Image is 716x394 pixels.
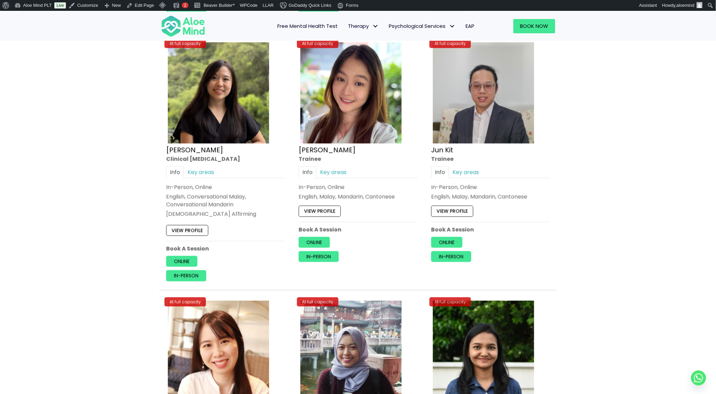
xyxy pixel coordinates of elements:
[299,193,418,200] p: English, Malay, Mandarin, Cantonese
[384,19,461,33] a: Psychological ServicesPsychological Services: submenu
[166,183,285,191] div: In-Person, Online
[431,205,473,216] a: View profile
[431,193,550,200] p: English, Malay, Mandarin, Cantonese
[430,39,471,48] div: At full capacity
[343,19,384,33] a: TherapyTherapy: submenu
[166,155,285,163] div: Clinical [MEDICAL_DATA]
[166,193,285,208] p: English, Conversational Malay, Conversational Mandarin
[389,22,456,30] span: Psychological Services
[54,2,66,8] a: Live
[299,145,356,155] a: [PERSON_NAME]
[430,297,471,306] div: At full capacity
[299,226,418,233] p: Book A Session
[273,19,343,33] a: Free Mental Health Test
[299,251,339,262] a: In-person
[520,22,548,30] span: Book Now
[448,21,457,31] span: Psychological Services: submenu
[166,270,206,281] a: In-person
[461,19,480,33] a: EAP
[431,145,453,155] a: Jun Kit
[166,225,208,236] a: View profile
[214,19,480,33] nav: Menu
[371,21,381,31] span: Therapy: submenu
[691,371,706,386] a: Whatsapp
[184,166,218,178] a: Key areas
[166,210,285,218] div: [DEMOGRAPHIC_DATA] Affirming
[431,226,550,233] p: Book A Session
[164,297,206,306] div: At full capacity
[299,183,418,191] div: In-Person, Online
[431,155,550,163] div: Trainee
[297,297,338,306] div: At full capacity
[166,245,285,252] p: Book A Session
[513,19,555,33] a: Book Now
[166,166,184,178] a: Info
[161,15,205,37] img: Aloe mind Logo
[299,237,330,248] a: Online
[300,42,402,143] img: hoong yee trainee
[449,166,483,178] a: Key areas
[299,155,418,163] div: Trainee
[184,3,186,8] span: 2
[431,183,550,191] div: In-Person, Online
[164,39,206,48] div: At full capacity
[233,1,235,8] span: •
[166,256,197,267] a: Online
[299,166,316,178] a: Info
[299,205,341,216] a: View profile
[431,166,449,178] a: Info
[433,42,534,143] img: Jun Kit Trainee
[297,39,338,48] div: At full capacity
[278,22,338,30] span: Free Mental Health Test
[166,145,223,155] a: [PERSON_NAME]
[348,22,379,30] span: Therapy
[677,3,695,8] span: aloemind
[431,237,462,248] a: Online
[168,42,269,143] img: Hooi ting Clinical Psychologist
[431,251,471,262] a: In-person
[316,166,350,178] a: Key areas
[466,22,475,30] span: EAP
